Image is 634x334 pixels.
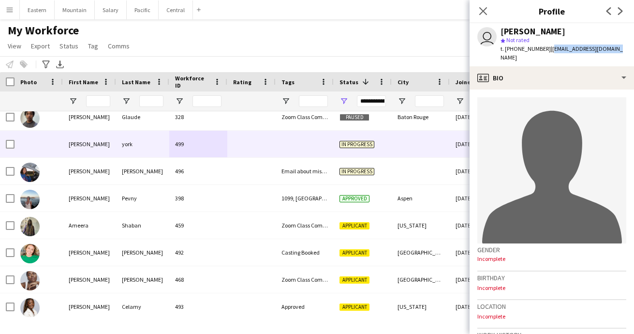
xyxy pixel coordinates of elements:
div: [US_STATE] [392,293,450,320]
span: In progress [339,141,374,148]
div: [PERSON_NAME] [63,293,116,320]
span: In progress [339,168,374,175]
div: [PERSON_NAME] [501,27,565,36]
div: [PERSON_NAME] [63,185,116,212]
span: City [398,78,409,86]
span: Tag [88,42,98,50]
div: [DATE] [450,212,508,239]
span: Tags [281,78,295,86]
input: First Name Filter Input [86,95,110,107]
button: Eastern [20,0,55,19]
button: Salary [95,0,127,19]
div: Zoom Class Completed [276,212,334,239]
span: Workforce ID [175,75,210,89]
div: Zoom Class Completed [276,266,334,293]
div: 499 [169,131,227,157]
div: york [116,131,169,157]
a: Status [56,40,82,52]
img: Sophia Pevny [20,190,40,209]
span: My Workforce [8,23,79,38]
div: 493 [169,293,227,320]
div: Pevny [116,185,169,212]
a: View [4,40,25,52]
button: Open Filter Menu [122,97,131,106]
span: Last Name [122,78,150,86]
div: [GEOGRAPHIC_DATA] [392,266,450,293]
span: Incomplete [477,255,505,262]
div: [DATE] [450,185,508,212]
div: [DATE] [450,293,508,320]
span: Applicant [339,222,369,229]
div: [DATE] [450,131,508,157]
div: 459 [169,212,227,239]
p: Incomplete [477,313,626,320]
app-action-btn: Export XLSX [54,59,66,70]
span: Applicant [339,276,369,284]
input: City Filter Input [415,95,444,107]
div: [DATE] [450,239,508,266]
button: Pacific [127,0,159,19]
div: [PERSON_NAME] [116,266,169,293]
div: [PERSON_NAME] [63,131,116,157]
div: [PERSON_NAME] [63,266,116,293]
div: 1099, [GEOGRAPHIC_DATA], [GEOGRAPHIC_DATA], [DEMOGRAPHIC_DATA], [GEOGRAPHIC_DATA] [276,185,334,212]
div: [DATE] [450,158,508,184]
img: Xavier Glaude [20,108,40,128]
a: Export [27,40,54,52]
h3: Location [477,302,626,311]
p: Incomplete [477,284,626,291]
div: [GEOGRAPHIC_DATA] [392,239,450,266]
div: [PERSON_NAME] [63,158,116,184]
div: Celamy [116,293,169,320]
button: Mountain [55,0,95,19]
button: Open Filter Menu [339,97,348,106]
a: Comms [104,40,133,52]
a: Tag [84,40,102,52]
div: Bio [470,66,634,90]
span: Paused [339,114,369,121]
app-action-btn: Advanced filters [40,59,52,70]
span: Status [339,78,358,86]
span: Applicant [339,304,369,311]
span: Comms [108,42,130,50]
span: Export [31,42,50,50]
span: Rating [233,78,251,86]
div: [PERSON_NAME] [63,104,116,130]
button: Open Filter Menu [69,97,77,106]
img: Annie Lockwood [20,244,40,263]
img: Ameera Shaban [20,217,40,236]
button: Open Filter Menu [398,97,406,106]
div: Shaban [116,212,169,239]
span: Approved [339,195,369,202]
input: Workforce ID Filter Input [192,95,221,107]
button: Open Filter Menu [281,97,290,106]
div: Approved [276,293,334,320]
span: Joined [456,78,474,86]
div: [PERSON_NAME] [63,239,116,266]
span: View [8,42,21,50]
img: BAILEY LOBAN [20,271,40,290]
h3: Profile [470,5,634,17]
div: Ameera [63,212,116,239]
button: Open Filter Menu [456,97,464,106]
span: Not rated [506,36,530,44]
span: Photo [20,78,37,86]
div: [US_STATE] [392,212,450,239]
div: [PERSON_NAME] [116,158,169,184]
div: Glaude [116,104,169,130]
div: 468 [169,266,227,293]
div: Baton Rouge [392,104,450,130]
img: Riley Welch [20,163,40,182]
div: 328 [169,104,227,130]
h3: Gender [477,245,626,254]
div: 496 [169,158,227,184]
span: Status [59,42,78,50]
span: t. [PHONE_NUMBER] [501,45,551,52]
img: Britney Celamy [20,298,40,318]
div: [DATE] [450,266,508,293]
div: 492 [169,239,227,266]
div: Casting Booked [276,239,334,266]
div: [PERSON_NAME] [116,239,169,266]
span: | [EMAIL_ADDRESS][DOMAIN_NAME] [501,45,623,61]
h3: Birthday [477,273,626,282]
